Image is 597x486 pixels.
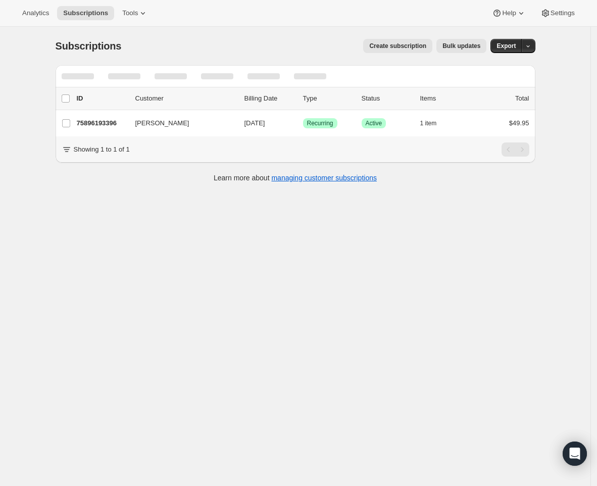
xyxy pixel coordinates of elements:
span: Export [496,42,516,50]
p: ID [77,93,127,104]
button: Create subscription [363,39,432,53]
a: managing customer subscriptions [271,174,377,182]
span: 1 item [420,119,437,127]
span: [DATE] [244,119,265,127]
p: Customer [135,93,236,104]
div: Items [420,93,471,104]
button: Bulk updates [436,39,486,53]
span: Analytics [22,9,49,17]
div: 75896193396[PERSON_NAME][DATE]SuccessRecurringSuccessActive1 item$49.95 [77,116,529,130]
span: Help [502,9,516,17]
span: $49.95 [509,119,529,127]
button: Subscriptions [57,6,114,20]
p: Showing 1 to 1 of 1 [74,144,130,155]
span: Recurring [307,119,333,127]
button: Analytics [16,6,55,20]
button: Settings [534,6,581,20]
span: Subscriptions [56,40,122,52]
span: Bulk updates [442,42,480,50]
span: Active [366,119,382,127]
button: Help [486,6,532,20]
div: Type [303,93,354,104]
span: [PERSON_NAME] [135,118,189,128]
button: 1 item [420,116,448,130]
span: Create subscription [369,42,426,50]
span: Tools [122,9,138,17]
p: 75896193396 [77,118,127,128]
button: [PERSON_NAME] [129,115,230,131]
p: Learn more about [214,173,377,183]
p: Status [362,93,412,104]
span: Settings [551,9,575,17]
p: Billing Date [244,93,295,104]
p: Total [515,93,529,104]
nav: Pagination [502,142,529,157]
button: Export [490,39,522,53]
span: Subscriptions [63,9,108,17]
div: Open Intercom Messenger [563,442,587,466]
div: IDCustomerBilling DateTypeStatusItemsTotal [77,93,529,104]
button: Tools [116,6,154,20]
